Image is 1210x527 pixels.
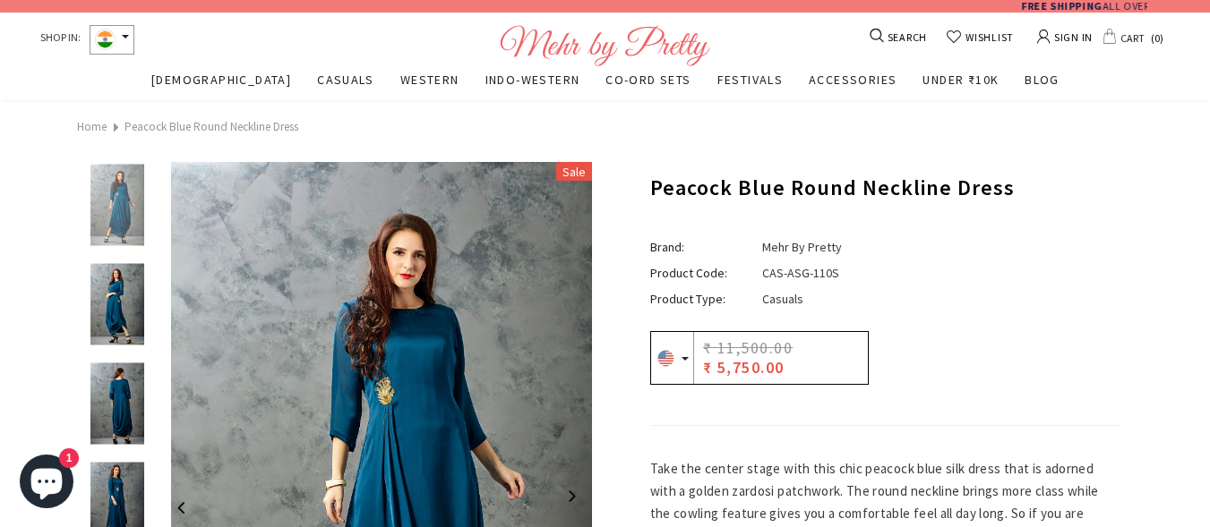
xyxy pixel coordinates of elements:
span: ACCESSORIES [809,72,897,88]
a: CASUALS [317,70,374,99]
span: WISHLIST [962,28,1014,47]
span: BLOG [1025,72,1060,88]
a: [DEMOGRAPHIC_DATA] [150,70,291,99]
label: Brand: [650,237,755,257]
img: Logo Footer [500,25,710,66]
img: Peacock Blue Round Neckline Dress [86,264,149,345]
a: SIGN IN [1037,22,1093,50]
span: CART [1117,27,1146,48]
a: Mehr By Pretty [762,239,842,255]
a: BLOG [1025,70,1060,99]
span: SEARCH [886,28,928,47]
span: WESTERN [400,72,459,88]
img: USD [656,348,676,369]
label: Product Type: [650,289,755,309]
span: Peacock Blue Round Neckline Dress [124,115,298,139]
span: Peacock Blue Round Neckline Dress [650,174,1015,201]
span: [DEMOGRAPHIC_DATA] [150,72,291,88]
a: Home [77,115,107,139]
img: Peacock Blue Round Neckline Dress [86,363,149,445]
span: ₹ 5,750.00 [703,358,785,378]
span: CO-ORD SETS [605,72,691,88]
a: FESTIVALS [717,70,784,99]
span: SHOP IN: [40,25,81,55]
span: ₹ 11,500.00 [703,338,793,358]
label: Product Code: [650,263,755,283]
span: FESTIVALS [717,72,784,88]
inbox-online-store-chat: Shopify online store chat [14,455,79,513]
a: WISHLIST [946,28,1014,47]
span: CASUALS [317,72,374,88]
span: UNDER ₹10K [923,72,999,88]
a: UNDER ₹10K [923,70,999,99]
a: ACCESSORIES [809,70,897,99]
a: CART 0 [1103,27,1167,48]
span: Casuals [762,291,803,307]
a: SEARCH [871,28,928,47]
span: INDO-WESTERN [485,72,580,88]
a: WESTERN [400,70,459,99]
span: SIGN IN [1051,25,1093,47]
img: Peacock Blue Round Neckline Dress [86,165,149,246]
span: 0 [1146,27,1167,48]
a: CO-ORD SETS [605,70,691,99]
span: CAS-ASG-110S [762,265,839,281]
a: INDO-WESTERN [485,70,580,99]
